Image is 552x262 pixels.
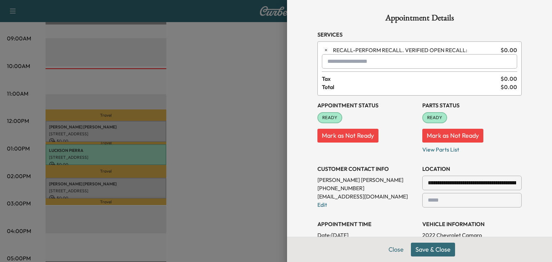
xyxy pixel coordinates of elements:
span: Total [322,83,501,91]
span: $ 0.00 [501,46,517,54]
span: Tax [322,75,501,83]
h3: APPOINTMENT TIME [317,220,417,228]
span: READY [423,114,446,121]
button: Close [384,243,408,256]
button: Mark as Not Ready [317,129,378,143]
p: [PERSON_NAME] [PERSON_NAME] [317,176,417,184]
button: Mark as Not Ready [422,129,483,143]
span: PERFORM RECALL. VERIFIED OPEN RECALL: [333,46,498,54]
h3: CUSTOMER CONTACT INFO [317,165,417,173]
h3: VEHICLE INFORMATION [422,220,522,228]
h3: Services [317,30,522,39]
span: READY [318,114,342,121]
p: View Parts List [422,143,522,154]
span: $ 0.00 [501,83,517,91]
h3: Appointment Status [317,101,417,109]
button: Save & Close [411,243,455,256]
h3: LOCATION [422,165,522,173]
p: Date: [DATE] [317,231,417,239]
a: Edit [317,201,327,208]
span: $ 0.00 [501,75,517,83]
p: 2022 Chevrolet Camaro [422,231,522,239]
h1: Appointment Details [317,14,522,25]
p: [PHONE_NUMBER] [317,184,417,192]
h3: Parts Status [422,101,522,109]
p: [EMAIL_ADDRESS][DOMAIN_NAME] [317,192,417,201]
